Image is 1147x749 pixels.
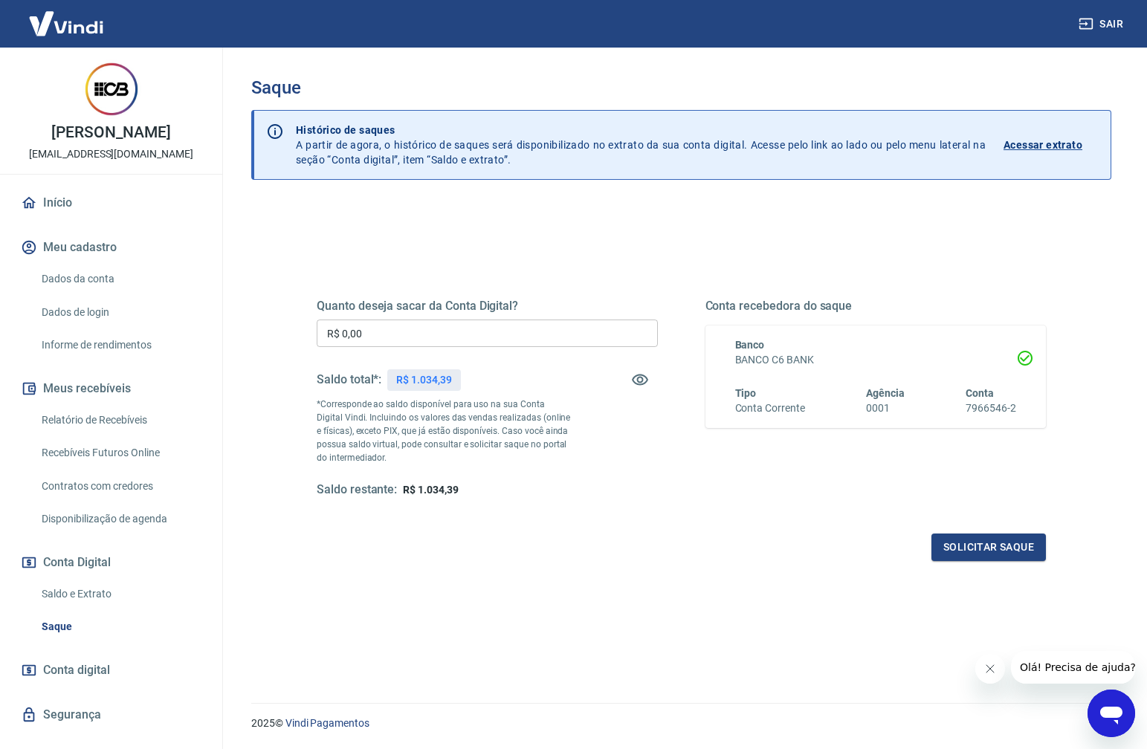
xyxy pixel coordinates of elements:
p: Histórico de saques [296,123,986,137]
a: Acessar extrato [1004,123,1099,167]
a: Saldo e Extrato [36,579,204,609]
a: Dados da conta [36,264,204,294]
a: Início [18,187,204,219]
h5: Quanto deseja sacar da Conta Digital? [317,299,658,314]
p: 2025 © [251,716,1111,731]
h6: BANCO C6 BANK [735,352,1017,368]
img: Vindi [18,1,114,46]
a: Disponibilização de agenda [36,504,204,534]
span: Banco [735,339,765,351]
button: Meus recebíveis [18,372,204,405]
p: *Corresponde ao saldo disponível para uso na sua Conta Digital Vindi. Incluindo os valores das ve... [317,398,572,464]
p: [EMAIL_ADDRESS][DOMAIN_NAME] [29,146,193,162]
iframe: Botão para abrir a janela de mensagens [1088,690,1135,737]
a: Saque [36,612,204,642]
p: [PERSON_NAME] [51,125,170,140]
span: Agência [866,387,905,399]
a: Relatório de Recebíveis [36,405,204,435]
p: Acessar extrato [1004,137,1082,152]
img: 86e8ddef-8aa9-4782-86f5-1d1706c18aee.jpeg [82,59,141,119]
iframe: Mensagem da empresa [1011,651,1135,684]
span: Conta digital [43,660,110,681]
a: Recebíveis Futuros Online [36,438,204,468]
h6: Conta Corrente [735,401,805,416]
h5: Saldo restante: [317,482,397,498]
span: Olá! Precisa de ajuda? [9,10,125,22]
h6: 0001 [866,401,905,416]
a: Vindi Pagamentos [285,717,369,729]
span: Tipo [735,387,757,399]
iframe: Fechar mensagem [975,654,1005,684]
h3: Saque [251,77,1111,98]
button: Sair [1076,10,1129,38]
button: Conta Digital [18,546,204,579]
button: Solicitar saque [931,534,1046,561]
h5: Conta recebedora do saque [705,299,1047,314]
h6: 7966546-2 [966,401,1016,416]
a: Segurança [18,698,204,731]
span: R$ 1.034,39 [403,484,458,496]
button: Meu cadastro [18,231,204,264]
h5: Saldo total*: [317,372,381,387]
p: R$ 1.034,39 [396,372,451,388]
a: Conta digital [18,654,204,687]
a: Contratos com credores [36,471,204,502]
a: Dados de login [36,297,204,328]
span: Conta [966,387,994,399]
a: Informe de rendimentos [36,330,204,360]
p: A partir de agora, o histórico de saques será disponibilizado no extrato da sua conta digital. Ac... [296,123,986,167]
